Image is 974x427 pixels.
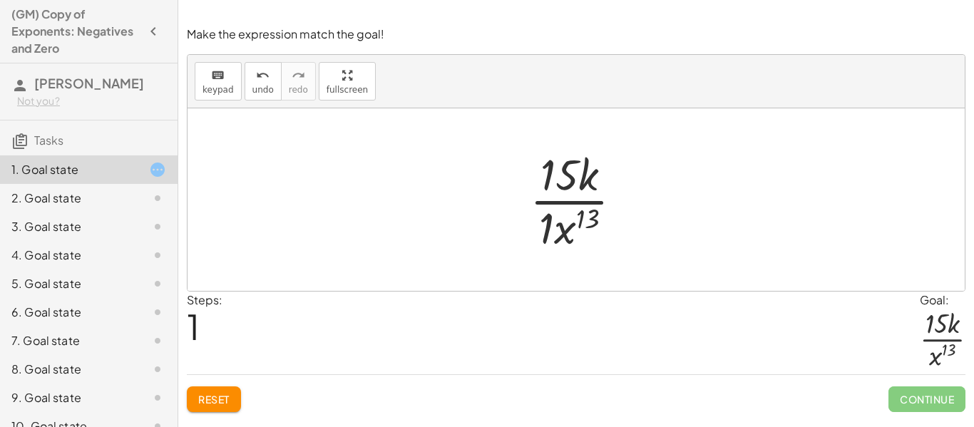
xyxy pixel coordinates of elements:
[11,389,126,406] div: 9. Goal state
[11,190,126,207] div: 2. Goal state
[203,85,234,95] span: keypad
[11,332,126,349] div: 7. Goal state
[187,292,222,307] label: Steps:
[11,247,126,264] div: 4. Goal state
[281,62,316,101] button: redoredo
[11,161,126,178] div: 1. Goal state
[289,85,308,95] span: redo
[34,133,63,148] span: Tasks
[149,161,166,178] i: Task started.
[319,62,376,101] button: fullscreen
[198,393,230,406] span: Reset
[11,361,126,378] div: 8. Goal state
[11,275,126,292] div: 5. Goal state
[11,218,126,235] div: 3. Goal state
[17,94,166,108] div: Not you?
[920,292,965,309] div: Goal:
[187,386,241,412] button: Reset
[149,361,166,378] i: Task not started.
[149,332,166,349] i: Task not started.
[292,67,305,84] i: redo
[187,26,965,43] p: Make the expression match the goal!
[211,67,225,84] i: keyboard
[256,67,270,84] i: undo
[245,62,282,101] button: undoundo
[149,389,166,406] i: Task not started.
[187,304,200,348] span: 1
[149,275,166,292] i: Task not started.
[149,190,166,207] i: Task not started.
[327,85,368,95] span: fullscreen
[149,247,166,264] i: Task not started.
[11,304,126,321] div: 6. Goal state
[195,62,242,101] button: keyboardkeypad
[252,85,274,95] span: undo
[11,6,140,57] h4: (GM) Copy of Exponents: Negatives and Zero
[34,75,144,91] span: [PERSON_NAME]
[149,304,166,321] i: Task not started.
[149,218,166,235] i: Task not started.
